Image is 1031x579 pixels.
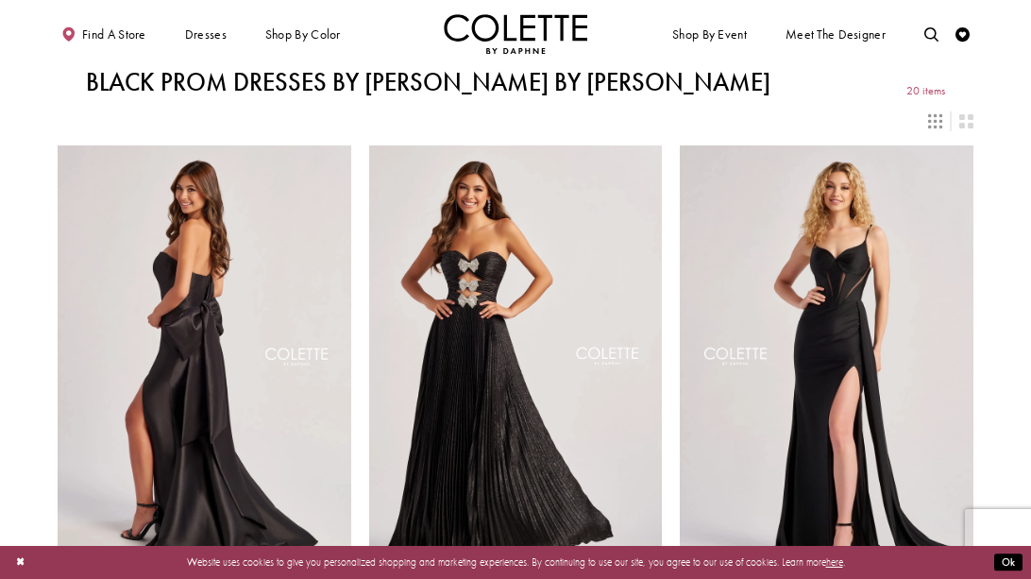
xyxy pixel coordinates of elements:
a: Toggle search [921,14,942,54]
span: 20 items [906,85,945,97]
a: Meet the designer [782,14,889,54]
span: Dresses [185,27,227,42]
a: Visit Colette by Daphne Style No. CL8520 Page [369,145,663,572]
p: Website uses cookies to give you personalized shopping and marketing experiences. By continuing t... [103,553,928,571]
span: Dresses [181,14,230,54]
img: Colette by Daphne [444,14,587,54]
div: Layout Controls [49,105,982,136]
a: here [826,555,843,569]
span: Shop By Event [672,27,747,42]
a: Visit Colette by Daphne Style No. CL8480 Page [680,145,973,572]
span: Shop by color [262,14,344,54]
span: Shop by color [265,27,341,42]
a: Visit Colette by Daphne Style No. CL8470 Page [58,145,351,572]
button: Submit Dialog [994,553,1023,571]
a: Find a store [58,14,149,54]
span: Meet the designer [786,27,886,42]
a: Visit Home Page [444,14,587,54]
span: Switch layout to 2 columns [959,114,973,128]
span: Switch layout to 3 columns [928,114,942,128]
span: Shop By Event [668,14,750,54]
a: Check Wishlist [952,14,973,54]
button: Close Dialog [8,550,32,575]
h1: Black Prom Dresses by [PERSON_NAME] by [PERSON_NAME] [86,68,770,96]
span: Find a store [82,27,146,42]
